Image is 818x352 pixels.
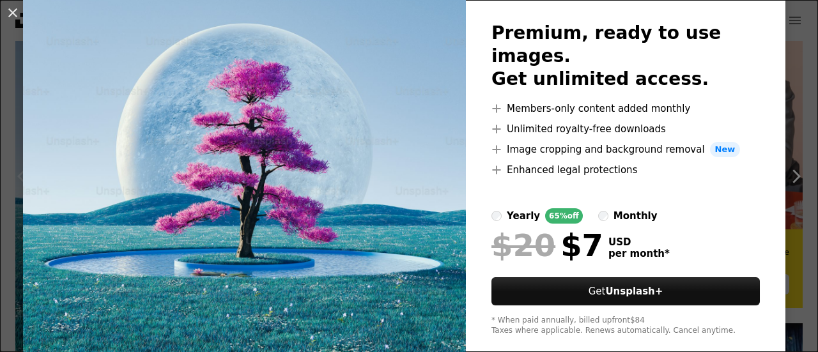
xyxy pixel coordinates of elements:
span: per month * [608,248,670,259]
li: Members-only content added monthly [491,101,760,116]
input: yearly65%off [491,211,502,221]
input: monthly [598,211,608,221]
div: * When paid annually, billed upfront $84 Taxes where applicable. Renews automatically. Cancel any... [491,316,760,336]
strong: Unsplash+ [605,286,663,297]
span: $20 [491,229,555,262]
div: 65% off [545,208,583,224]
button: GetUnsplash+ [491,277,760,305]
div: monthly [613,208,658,224]
h2: Premium, ready to use images. Get unlimited access. [491,22,760,91]
li: Unlimited royalty-free downloads [491,121,760,137]
div: $7 [491,229,603,262]
span: USD [608,236,670,248]
li: Image cropping and background removal [491,142,760,157]
li: Enhanced legal protections [491,162,760,178]
div: yearly [507,208,540,224]
span: New [710,142,741,157]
